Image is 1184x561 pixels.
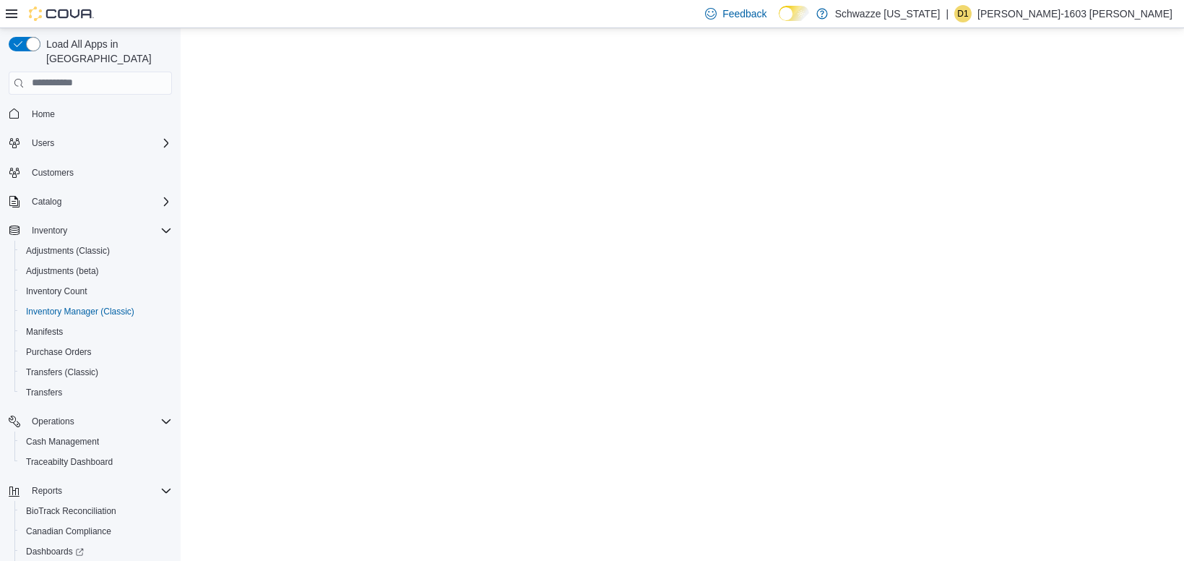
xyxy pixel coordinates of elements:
button: Inventory [26,222,73,239]
a: Dashboards [20,543,90,560]
span: Adjustments (Classic) [20,242,172,260]
a: Purchase Orders [20,343,98,361]
a: Transfers (Classic) [20,364,104,381]
span: Transfers [20,384,172,401]
span: Inventory Count [26,286,87,297]
button: Adjustments (Classic) [14,241,178,261]
span: BioTrack Reconciliation [26,505,116,517]
span: Home [32,108,55,120]
span: Load All Apps in [GEOGRAPHIC_DATA] [40,37,172,66]
span: Reports [32,485,62,497]
span: Traceabilty Dashboard [20,453,172,471]
p: Schwazze [US_STATE] [835,5,941,22]
a: Customers [26,164,79,181]
a: Manifests [20,323,69,341]
a: Cash Management [20,433,105,450]
span: Reports [26,482,172,500]
span: Feedback [722,7,766,21]
span: Inventory Count [20,283,172,300]
span: Inventory [26,222,172,239]
span: Canadian Compliance [26,526,111,537]
span: Dark Mode [779,21,779,22]
button: Manifests [14,322,178,342]
span: Transfers (Classic) [20,364,172,381]
span: Operations [26,413,172,430]
span: Inventory [32,225,67,236]
span: Customers [26,163,172,181]
span: Users [32,137,54,149]
span: Inventory Manager (Classic) [26,306,134,317]
span: Adjustments (beta) [20,262,172,280]
span: Cash Management [20,433,172,450]
span: BioTrack Reconciliation [20,502,172,520]
input: Dark Mode [779,6,809,21]
span: Manifests [26,326,63,338]
button: Reports [3,481,178,501]
span: Transfers (Classic) [26,367,98,378]
a: Inventory Count [20,283,93,300]
a: Inventory Manager (Classic) [20,303,140,320]
a: Transfers [20,384,68,401]
span: Canadian Compliance [20,523,172,540]
button: Transfers [14,382,178,403]
a: Traceabilty Dashboard [20,453,118,471]
button: Inventory Manager (Classic) [14,301,178,322]
span: Users [26,134,172,152]
span: Operations [32,416,74,427]
button: Inventory Count [14,281,178,301]
span: Adjustments (Classic) [26,245,110,257]
button: Reports [26,482,68,500]
span: Purchase Orders [26,346,92,358]
span: Transfers [26,387,62,398]
button: Cash Management [14,432,178,452]
span: Customers [32,167,74,179]
span: Traceabilty Dashboard [26,456,113,468]
span: Dashboards [20,543,172,560]
button: Catalog [26,193,67,210]
span: Inventory Manager (Classic) [20,303,172,320]
div: David-1603 Rice [954,5,972,22]
button: Adjustments (beta) [14,261,178,281]
p: | [946,5,949,22]
p: [PERSON_NAME]-1603 [PERSON_NAME] [977,5,1172,22]
span: Catalog [26,193,172,210]
button: Inventory [3,220,178,241]
button: Customers [3,162,178,183]
a: Adjustments (beta) [20,262,105,280]
a: Canadian Compliance [20,523,117,540]
img: Cova [29,7,94,21]
span: Purchase Orders [20,343,172,361]
button: Purchase Orders [14,342,178,362]
button: Canadian Compliance [14,521,178,541]
span: Manifests [20,323,172,341]
span: Catalog [32,196,61,207]
span: Dashboards [26,546,84,557]
a: Adjustments (Classic) [20,242,116,260]
button: Catalog [3,192,178,212]
a: BioTrack Reconciliation [20,502,122,520]
button: Operations [3,411,178,432]
button: Traceabilty Dashboard [14,452,178,472]
button: Transfers (Classic) [14,362,178,382]
span: Adjustments (beta) [26,265,99,277]
span: Home [26,105,172,123]
button: Users [3,133,178,153]
button: Users [26,134,60,152]
span: Cash Management [26,436,99,447]
span: D1 [957,5,968,22]
button: Home [3,103,178,124]
a: Home [26,106,61,123]
button: Operations [26,413,80,430]
button: BioTrack Reconciliation [14,501,178,521]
